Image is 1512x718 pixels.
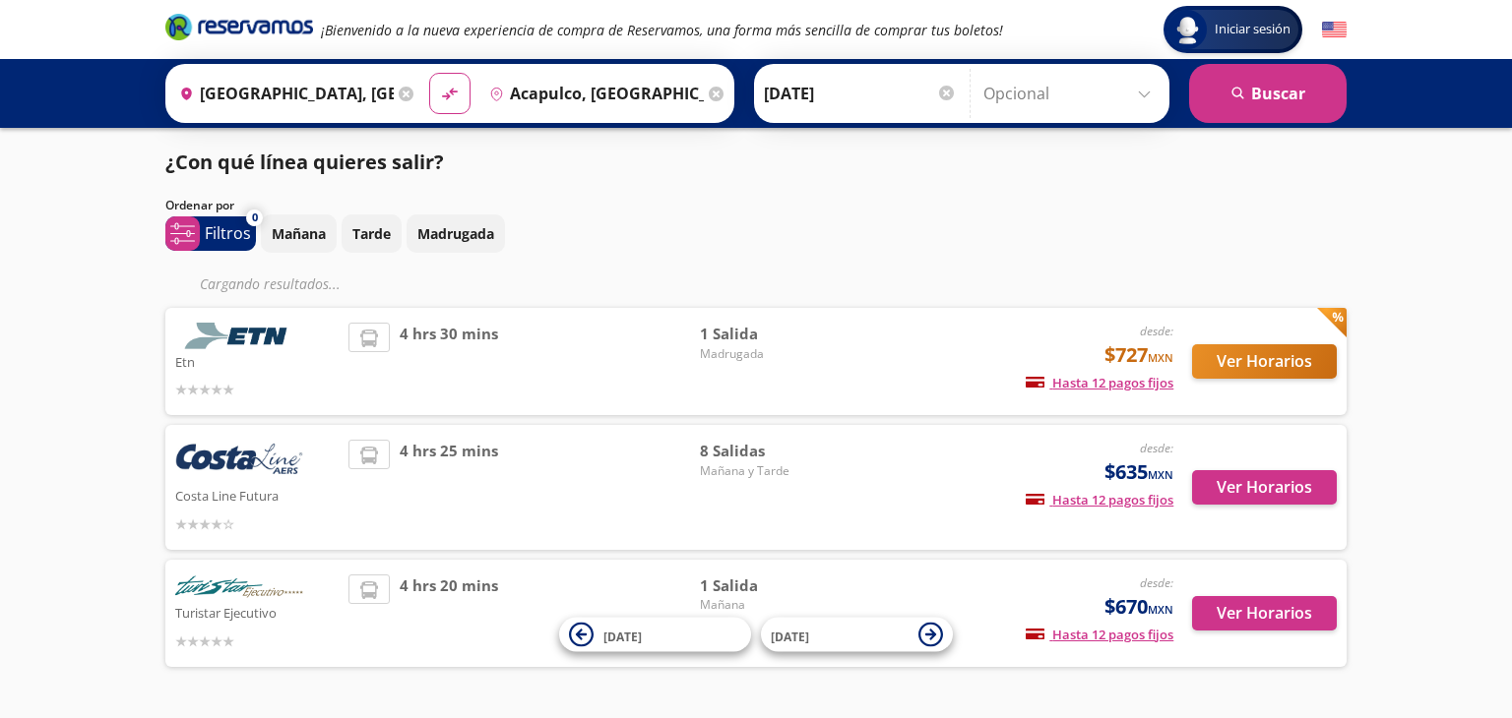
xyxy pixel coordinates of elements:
[1148,350,1173,365] small: MXN
[400,440,498,535] span: 4 hrs 25 mins
[175,574,303,601] img: Turistar Ejecutivo
[321,21,1003,39] em: ¡Bienvenido a la nueva experiencia de compra de Reservamos, una forma más sencilla de comprar tus...
[700,323,838,345] span: 1 Salida
[1026,491,1173,509] span: Hasta 12 pagos fijos
[400,323,498,400] span: 4 hrs 30 mins
[700,462,838,480] span: Mañana y Tarde
[165,12,313,47] a: Brand Logo
[700,596,838,614] span: Mañana
[342,214,402,253] button: Tarde
[165,216,256,251] button: 0Filtros
[261,214,337,253] button: Mañana
[1192,344,1337,379] button: Ver Horarios
[1140,323,1173,339] em: desde:
[1104,592,1173,622] span: $670
[700,574,838,597] span: 1 Salida
[417,223,494,244] p: Madrugada
[165,197,234,214] p: Ordenar por
[200,274,341,293] em: Cargando resultados ...
[1148,467,1173,482] small: MXN
[352,223,391,244] p: Tarde
[165,12,313,41] i: Brand Logo
[1189,64,1347,123] button: Buscar
[1140,574,1173,591] em: desde:
[272,223,326,244] p: Mañana
[400,574,498,652] span: 4 hrs 20 mins
[1026,374,1173,391] span: Hasta 12 pagos fijos
[603,628,642,644] span: [DATE]
[559,618,751,652] button: [DATE]
[983,69,1160,118] input: Opcional
[175,440,303,483] img: Costa Line Futura
[175,349,339,373] p: Etn
[175,483,339,507] p: Costa Line Futura
[700,440,838,462] span: 8 Salidas
[1207,20,1298,39] span: Iniciar sesión
[771,628,809,644] span: [DATE]
[1148,602,1173,617] small: MXN
[481,69,704,118] input: Buscar Destino
[764,69,957,118] input: Elegir Fecha
[761,618,953,652] button: [DATE]
[1104,340,1173,370] span: $727
[171,69,394,118] input: Buscar Origen
[1322,18,1347,42] button: English
[1192,596,1337,630] button: Ver Horarios
[407,214,505,253] button: Madrugada
[252,209,258,226] span: 0
[175,323,303,349] img: Etn
[1140,440,1173,456] em: desde:
[700,345,838,363] span: Madrugada
[1026,626,1173,643] span: Hasta 12 pagos fijos
[1104,457,1173,487] span: $635
[205,221,251,245] p: Filtros
[175,600,339,624] p: Turistar Ejecutivo
[1192,470,1337,505] button: Ver Horarios
[165,148,444,177] p: ¿Con qué línea quieres salir?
